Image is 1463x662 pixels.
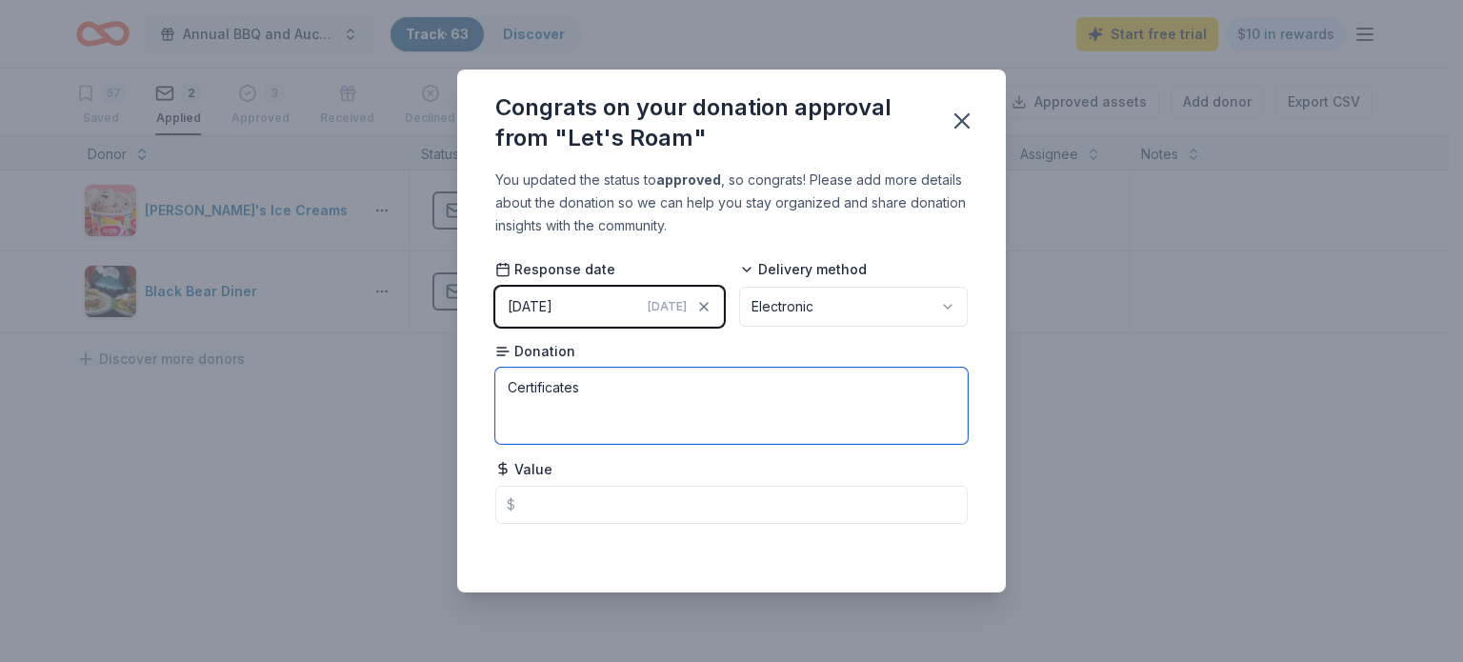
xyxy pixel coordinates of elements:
[495,342,575,361] span: Donation
[648,299,687,314] span: [DATE]
[495,368,968,444] textarea: Certificates
[495,169,968,237] div: You updated the status to , so congrats! Please add more details about the donation so we can hel...
[495,287,724,327] button: [DATE][DATE]
[495,92,926,153] div: Congrats on your donation approval from "Let's Roam"
[739,260,867,279] span: Delivery method
[495,460,552,479] span: Value
[495,260,615,279] span: Response date
[656,171,721,188] b: approved
[508,295,552,318] div: [DATE]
